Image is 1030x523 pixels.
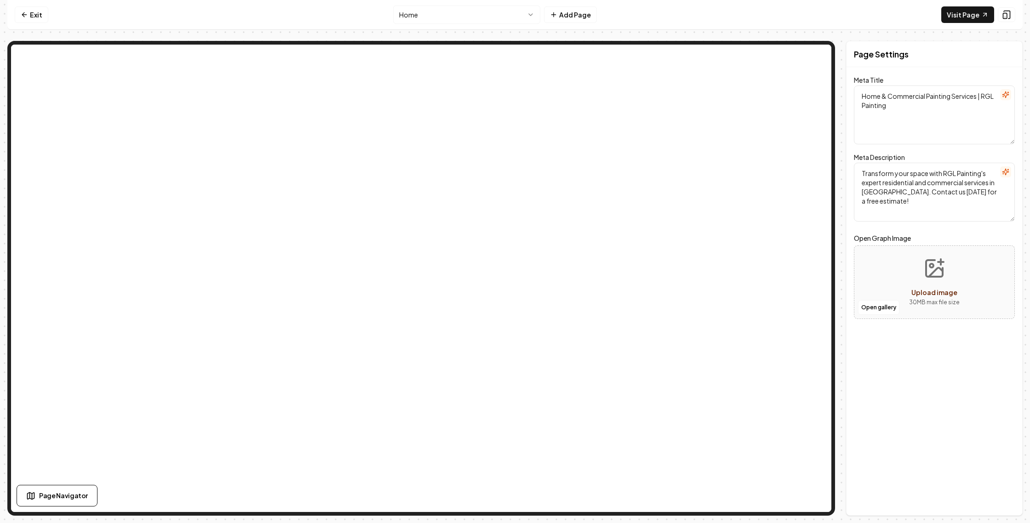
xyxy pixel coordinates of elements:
a: Exit [15,6,48,23]
label: Meta Title [854,76,883,84]
h2: Page Settings [854,48,909,61]
a: Visit Page [941,6,994,23]
label: Open Graph Image [854,233,1015,244]
span: Upload image [911,288,957,296]
button: Open gallery [858,300,899,315]
span: Page Navigator [39,491,88,500]
label: Meta Description [854,153,905,161]
p: 30 MB max file size [909,298,960,307]
button: Page Navigator [17,485,97,506]
button: Upload image [902,250,967,314]
button: Add Page [544,6,597,23]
